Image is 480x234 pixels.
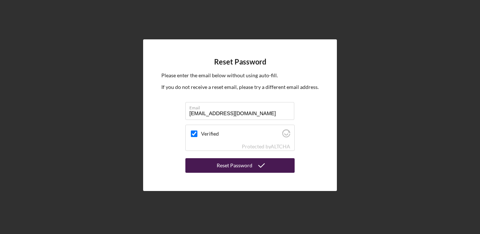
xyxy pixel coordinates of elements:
[201,131,280,137] label: Verified
[217,158,252,173] div: Reset Password
[161,71,319,79] p: Please enter the email below without using auto-fill.
[282,132,290,139] a: Visit Altcha.org
[242,144,290,149] div: Protected by
[189,102,294,110] label: Email
[161,83,319,91] p: If you do not receive a reset email, please try a different email address.
[271,143,290,149] a: Visit Altcha.org
[214,58,266,66] h4: Reset Password
[185,158,295,173] button: Reset Password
